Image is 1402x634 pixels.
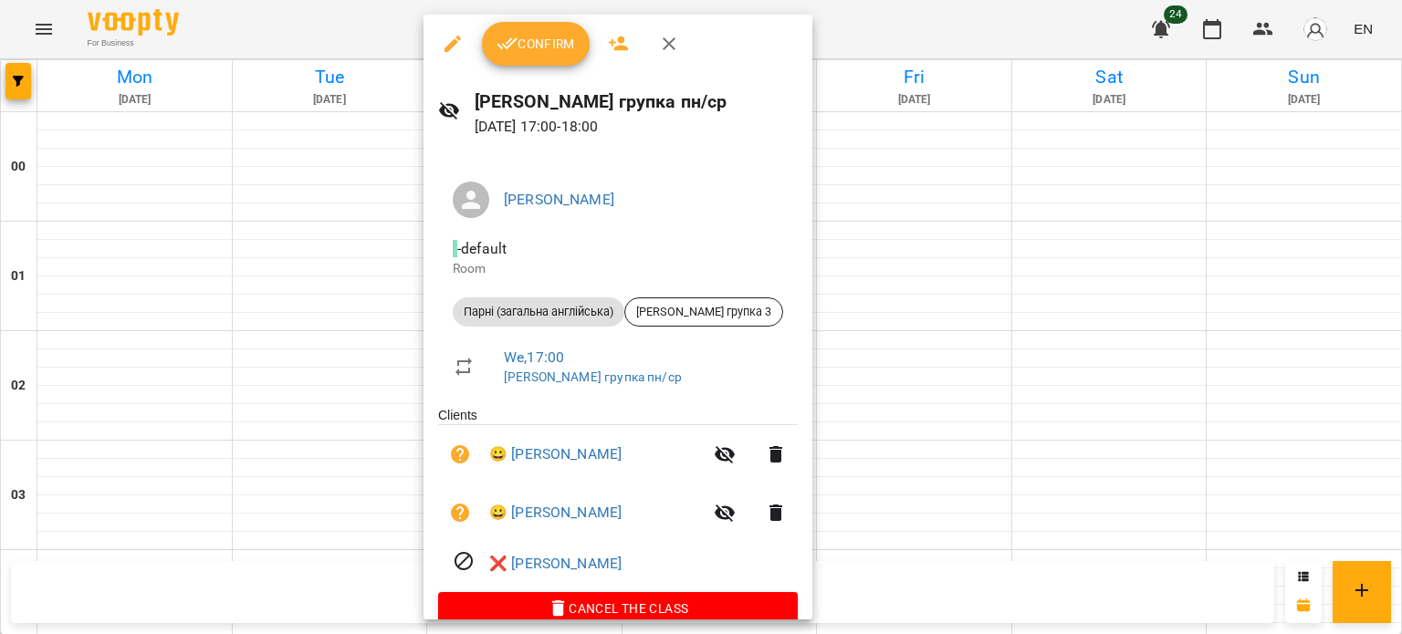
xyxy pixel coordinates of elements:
a: [PERSON_NAME] групка пн/ср [504,369,682,384]
span: Cancel the class [453,598,783,619]
a: 😀 [PERSON_NAME] [489,443,622,465]
button: Confirm [482,22,590,66]
a: [PERSON_NAME] [504,191,614,208]
a: We , 17:00 [504,348,564,366]
a: ❌ [PERSON_NAME] [489,553,622,575]
h6: [PERSON_NAME] групка пн/ср [475,88,798,116]
span: - default [453,240,510,257]
span: Confirm [497,33,575,55]
p: Room [453,260,783,278]
div: [PERSON_NAME] групка 3 [624,297,783,327]
span: Парні (загальна англійська) [453,304,624,320]
ul: Clients [438,406,798,592]
p: [DATE] 17:00 - 18:00 [475,116,798,138]
button: Unpaid. Bill the attendance? [438,491,482,535]
button: Cancel the class [438,592,798,625]
span: [PERSON_NAME] групка 3 [625,304,782,320]
button: Unpaid. Bill the attendance? [438,432,482,476]
a: 😀 [PERSON_NAME] [489,502,622,524]
svg: Visit canceled [453,550,475,572]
